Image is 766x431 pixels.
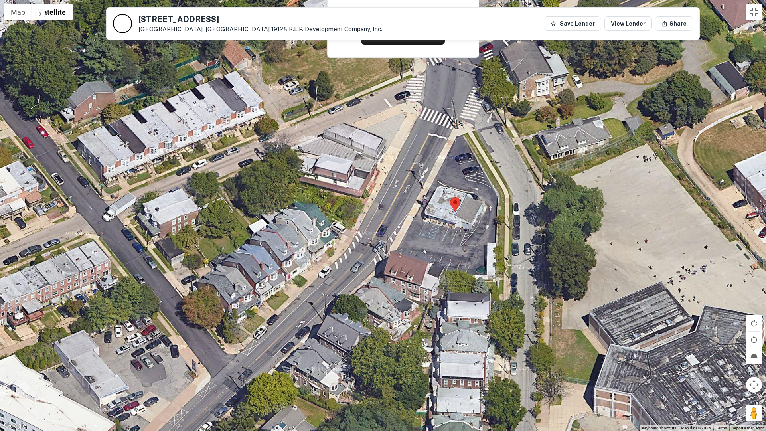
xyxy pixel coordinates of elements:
p: [GEOGRAPHIC_DATA], [GEOGRAPHIC_DATA] 19128 [138,26,382,33]
h5: [STREET_ADDRESS] [138,15,382,23]
button: Save Lender [544,16,601,31]
button: Share [655,16,693,31]
a: R.l.p. Development Company, Inc. [289,26,382,32]
h4: Request to get contact info [340,5,466,19]
a: View Lender [604,16,652,31]
iframe: Chat Widget [726,367,766,405]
